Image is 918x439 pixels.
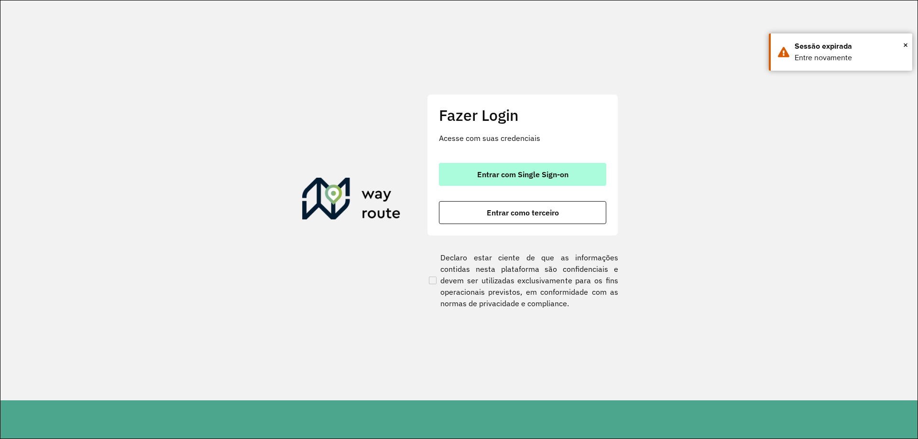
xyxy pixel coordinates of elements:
[439,132,606,144] p: Acesse com suas credenciais
[439,106,606,124] h2: Fazer Login
[427,252,618,309] label: Declaro estar ciente de que as informações contidas nesta plataforma são confidenciais e devem se...
[477,171,568,178] span: Entrar com Single Sign-on
[439,201,606,224] button: button
[903,38,908,52] span: ×
[795,52,905,64] div: Entre novamente
[487,209,559,216] span: Entrar como terceiro
[439,163,606,186] button: button
[903,38,908,52] button: Close
[795,41,905,52] div: Sessão expirada
[302,178,401,224] img: Roteirizador AmbevTech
